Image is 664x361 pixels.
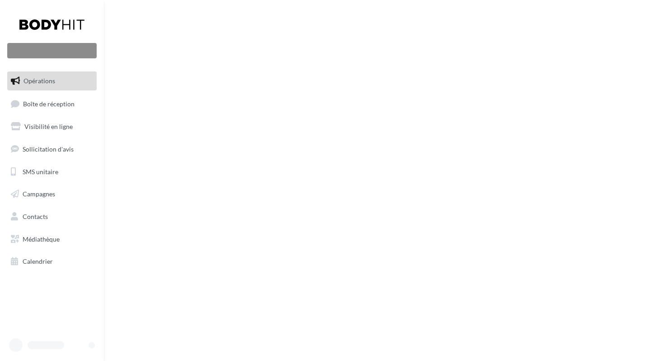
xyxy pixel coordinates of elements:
span: Calendrier [23,257,53,265]
a: SMS unitaire [5,162,98,181]
a: Boîte de réception [5,94,98,114]
span: Sollicitation d'avis [23,145,74,153]
a: Contacts [5,207,98,226]
a: Médiathèque [5,230,98,249]
div: Nouvelle campagne [7,43,97,58]
span: Boîte de réception [23,100,75,107]
span: Visibilité en ligne [24,123,73,130]
span: Médiathèque [23,235,60,243]
a: Opérations [5,71,98,90]
span: Opérations [23,77,55,85]
span: Contacts [23,213,48,220]
a: Sollicitation d'avis [5,140,98,159]
a: Calendrier [5,252,98,271]
a: Visibilité en ligne [5,117,98,136]
span: SMS unitaire [23,167,58,175]
span: Campagnes [23,190,55,198]
a: Campagnes [5,185,98,204]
